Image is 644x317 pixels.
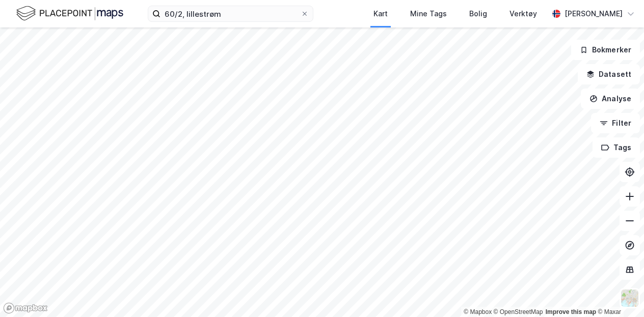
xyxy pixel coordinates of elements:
a: Mapbox [464,308,492,315]
button: Filter [591,113,640,133]
div: Mine Tags [410,8,447,20]
div: Bolig [469,8,487,20]
button: Tags [593,137,640,158]
div: Kontrollprogram for chat [593,268,644,317]
button: Bokmerker [571,40,640,60]
button: Datasett [578,64,640,84]
div: Verktøy [509,8,537,20]
a: Mapbox homepage [3,302,48,314]
div: Kart [373,8,388,20]
input: Søk på adresse, matrikkel, gårdeiere, leietakere eller personer [160,6,301,21]
img: logo.f888ab2527a4732fd821a326f86c7f29.svg [16,5,123,22]
a: Improve this map [546,308,596,315]
div: [PERSON_NAME] [565,8,623,20]
button: Analyse [581,89,640,109]
a: OpenStreetMap [494,308,543,315]
iframe: Chat Widget [593,268,644,317]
